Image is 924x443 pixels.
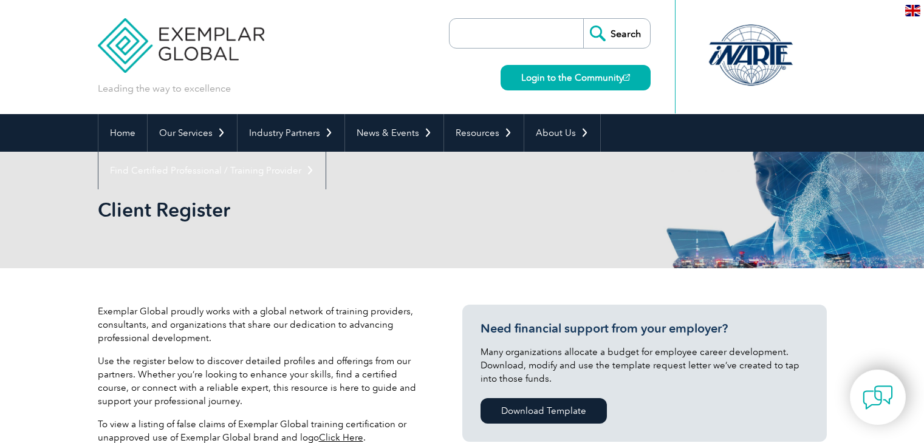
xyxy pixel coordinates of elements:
p: Use the register below to discover detailed profiles and offerings from our partners. Whether you... [98,354,426,408]
a: Resources [444,114,524,152]
a: Our Services [148,114,237,152]
a: Home [98,114,147,152]
a: About Us [524,114,600,152]
img: en [905,5,920,16]
a: News & Events [345,114,443,152]
h3: Need financial support from your employer? [481,321,809,336]
img: contact-chat.png [863,382,893,413]
a: Download Template [481,398,607,424]
a: Login to the Community [501,65,651,90]
img: open_square.png [623,74,630,81]
h2: Client Register [98,200,608,220]
p: Leading the way to excellence [98,82,231,95]
p: Exemplar Global proudly works with a global network of training providers, consultants, and organ... [98,305,426,345]
input: Search [583,19,650,48]
a: Find Certified Professional / Training Provider [98,152,326,189]
a: Click Here [319,432,363,443]
p: Many organizations allocate a budget for employee career development. Download, modify and use th... [481,345,809,385]
a: Industry Partners [238,114,344,152]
